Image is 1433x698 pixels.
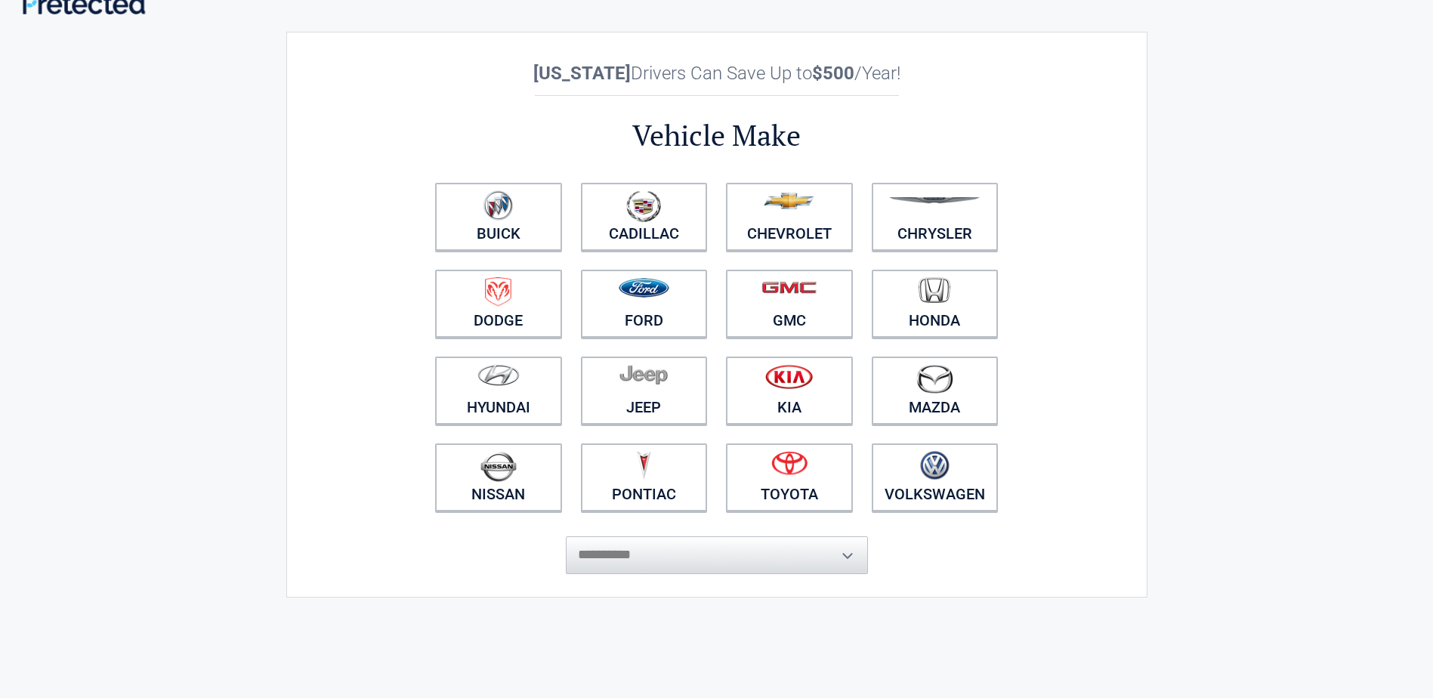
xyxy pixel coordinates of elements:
a: Pontiac [581,443,708,511]
h2: Vehicle Make [426,116,1008,155]
img: nissan [480,451,517,482]
img: honda [919,277,950,304]
b: $500 [812,63,854,84]
a: Toyota [726,443,853,511]
img: ford [619,278,669,298]
a: Ford [581,270,708,338]
a: Kia [726,357,853,425]
a: Mazda [872,357,999,425]
a: Chrysler [872,183,999,251]
a: GMC [726,270,853,338]
h2: Drivers Can Save Up to /Year [426,63,1008,84]
img: cadillac [626,190,661,222]
a: Hyundai [435,357,562,425]
a: Honda [872,270,999,338]
a: Chevrolet [726,183,853,251]
img: pontiac [636,451,651,480]
img: chrysler [888,197,981,204]
a: Jeep [581,357,708,425]
a: Nissan [435,443,562,511]
img: chevrolet [764,193,814,209]
img: toyota [771,451,808,475]
img: mazda [916,364,953,394]
img: dodge [485,277,511,307]
a: Buick [435,183,562,251]
img: hyundai [477,364,520,386]
img: volkswagen [920,451,950,480]
img: gmc [761,281,817,294]
img: buick [483,190,513,221]
img: jeep [619,364,668,385]
a: Dodge [435,270,562,338]
b: [US_STATE] [533,63,631,84]
a: Cadillac [581,183,708,251]
img: kia [765,364,813,389]
a: Volkswagen [872,443,999,511]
